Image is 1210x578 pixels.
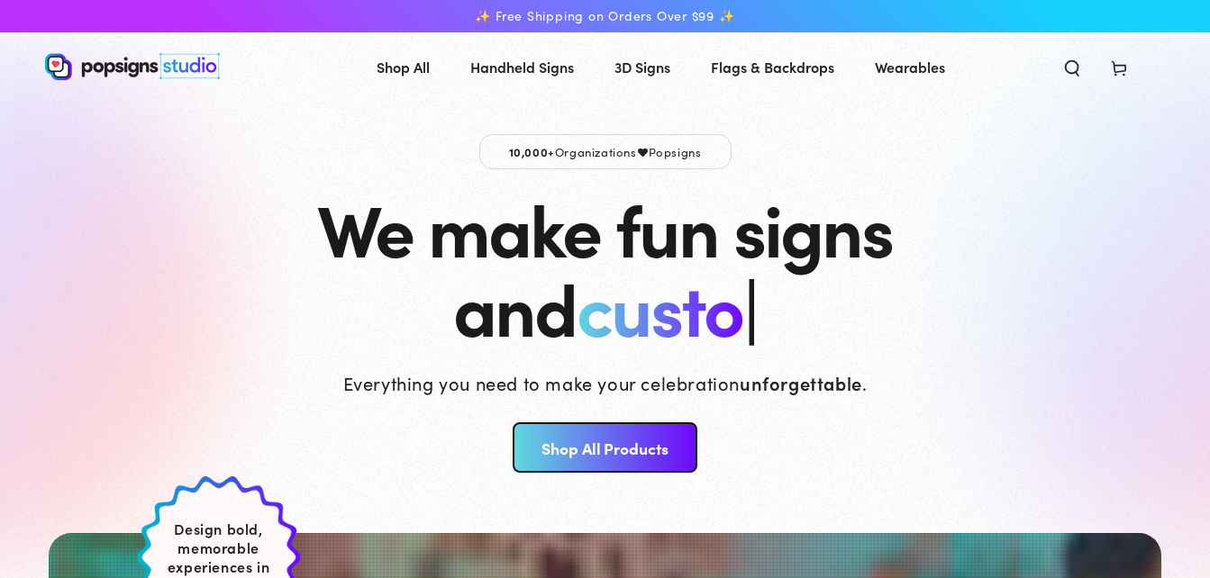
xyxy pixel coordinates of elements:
summary: Search our site [1049,47,1096,86]
span: 10,000+ [509,143,555,159]
p: Organizations Popsigns [479,134,732,169]
span: 3D Signs [614,54,670,80]
h1: We make fun signs and [317,187,892,346]
span: Flags & Backdrops [711,54,834,80]
strong: unforgettable [740,370,862,395]
span: ✨ Free Shipping on Orders Over $99 ✨ [475,8,734,24]
a: Handheld Signs [457,43,587,91]
a: Flags & Backdrops [697,43,848,91]
img: Popsigns Studio [45,53,220,80]
a: Shop All Products [513,422,697,473]
span: | [743,255,757,357]
span: Shop All [377,54,430,80]
a: 3D Signs [601,43,684,91]
a: Wearables [861,43,959,91]
span: Wearables [875,54,945,80]
span: Handheld Signs [470,54,574,80]
a: Shop All [363,43,443,91]
span: custo [577,256,743,356]
p: Everything you need to make your celebration . [343,370,868,395]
